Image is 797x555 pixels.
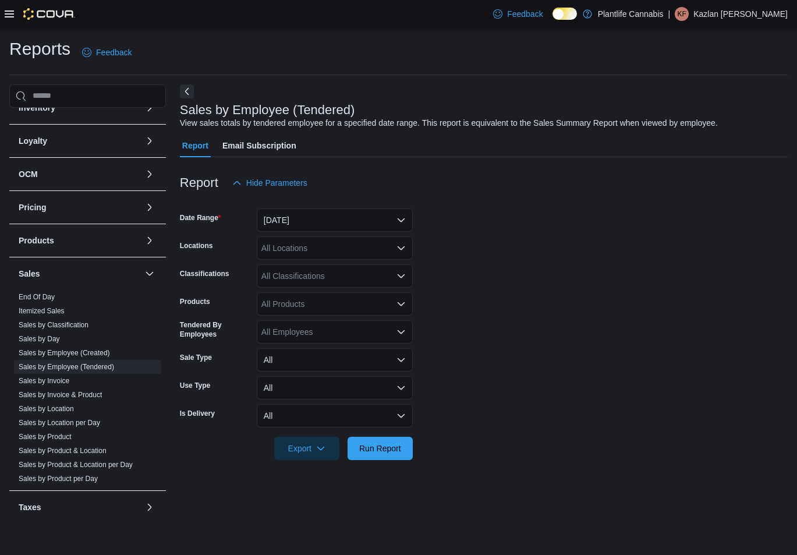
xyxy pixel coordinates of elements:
[180,213,221,222] label: Date Range
[182,134,208,157] span: Report
[19,292,55,302] span: End Of Day
[507,8,543,20] span: Feedback
[552,8,577,20] input: Dark Mode
[19,321,88,329] a: Sales by Classification
[19,235,54,246] h3: Products
[143,101,157,115] button: Inventory
[180,176,218,190] h3: Report
[77,41,136,64] a: Feedback
[180,297,210,306] label: Products
[488,2,547,26] a: Feedback
[143,167,157,181] button: OCM
[19,433,72,441] a: Sales by Product
[96,47,132,58] span: Feedback
[274,437,339,460] button: Export
[19,390,102,400] span: Sales by Invoice & Product
[143,500,157,514] button: Taxes
[677,7,686,21] span: KF
[668,7,671,21] p: |
[19,235,140,246] button: Products
[180,381,210,390] label: Use Type
[23,8,75,20] img: Cova
[396,299,406,309] button: Open list of options
[143,200,157,214] button: Pricing
[19,432,72,441] span: Sales by Product
[19,320,88,330] span: Sales by Classification
[348,437,413,460] button: Run Report
[180,269,229,278] label: Classifications
[180,117,718,129] div: View sales totals by tendered employee for a specified date range. This report is equivalent to t...
[19,268,40,280] h3: Sales
[19,335,60,343] a: Sales by Day
[281,437,332,460] span: Export
[693,7,788,21] p: Kazlan [PERSON_NAME]
[19,391,102,399] a: Sales by Invoice & Product
[19,362,114,372] span: Sales by Employee (Tendered)
[19,419,100,427] a: Sales by Location per Day
[257,348,413,372] button: All
[9,290,166,490] div: Sales
[180,103,355,117] h3: Sales by Employee (Tendered)
[19,135,140,147] button: Loyalty
[19,307,65,315] a: Itemized Sales
[143,267,157,281] button: Sales
[19,405,74,413] a: Sales by Location
[257,404,413,427] button: All
[19,334,60,344] span: Sales by Day
[19,377,69,385] a: Sales by Invoice
[19,460,133,469] span: Sales by Product & Location per Day
[19,475,98,483] a: Sales by Product per Day
[19,447,107,455] a: Sales by Product & Location
[19,418,100,427] span: Sales by Location per Day
[180,241,213,250] label: Locations
[180,320,252,339] label: Tendered By Employees
[19,404,74,413] span: Sales by Location
[19,135,47,147] h3: Loyalty
[359,443,401,454] span: Run Report
[19,349,110,357] a: Sales by Employee (Created)
[19,446,107,455] span: Sales by Product & Location
[396,243,406,253] button: Open list of options
[19,501,41,513] h3: Taxes
[19,102,55,114] h3: Inventory
[180,409,215,418] label: Is Delivery
[19,306,65,316] span: Itemized Sales
[19,363,114,371] a: Sales by Employee (Tendered)
[396,327,406,337] button: Open list of options
[180,84,194,98] button: Next
[19,268,140,280] button: Sales
[19,168,38,180] h3: OCM
[19,168,140,180] button: OCM
[19,102,140,114] button: Inventory
[19,348,110,358] span: Sales by Employee (Created)
[19,202,46,213] h3: Pricing
[396,271,406,281] button: Open list of options
[180,353,212,362] label: Sale Type
[19,474,98,483] span: Sales by Product per Day
[19,293,55,301] a: End Of Day
[675,7,689,21] div: Kazlan Foisy-Lentz
[143,234,157,248] button: Products
[19,501,140,513] button: Taxes
[19,202,140,213] button: Pricing
[19,376,69,386] span: Sales by Invoice
[257,376,413,400] button: All
[598,7,664,21] p: Plantlife Cannabis
[257,208,413,232] button: [DATE]
[228,171,312,195] button: Hide Parameters
[246,177,307,189] span: Hide Parameters
[143,134,157,148] button: Loyalty
[222,134,296,157] span: Email Subscription
[9,37,70,61] h1: Reports
[19,461,133,469] a: Sales by Product & Location per Day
